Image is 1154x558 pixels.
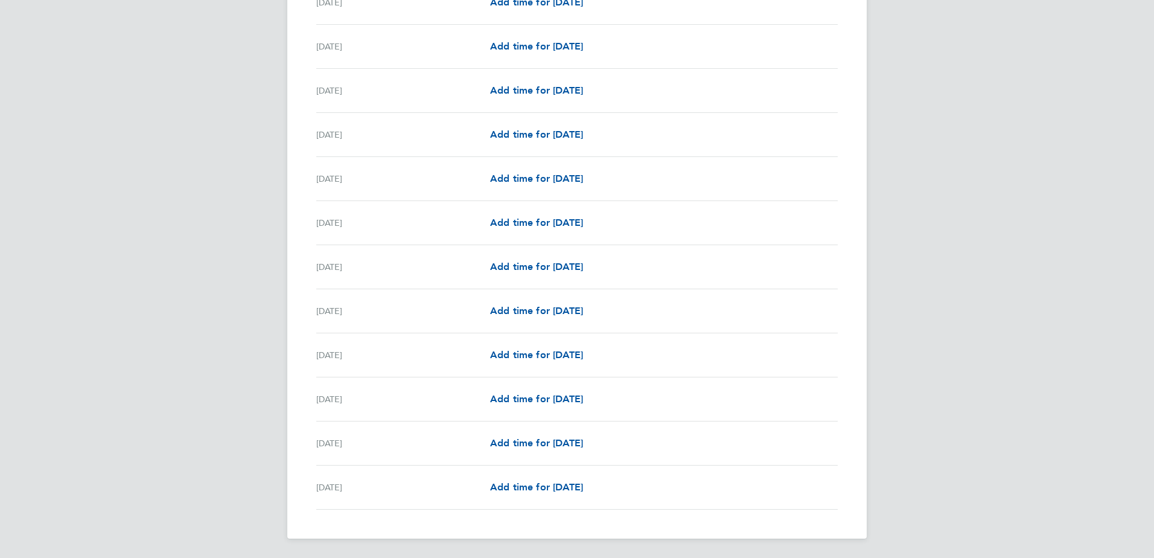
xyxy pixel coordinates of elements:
[490,261,583,272] span: Add time for [DATE]
[316,83,490,98] div: [DATE]
[490,217,583,228] span: Add time for [DATE]
[490,436,583,451] a: Add time for [DATE]
[316,436,490,451] div: [DATE]
[316,172,490,186] div: [DATE]
[490,480,583,495] a: Add time for [DATE]
[490,129,583,140] span: Add time for [DATE]
[490,39,583,54] a: Add time for [DATE]
[490,393,583,405] span: Add time for [DATE]
[316,39,490,54] div: [DATE]
[490,83,583,98] a: Add time for [DATE]
[490,40,583,52] span: Add time for [DATE]
[316,392,490,406] div: [DATE]
[316,260,490,274] div: [DATE]
[316,348,490,362] div: [DATE]
[316,480,490,495] div: [DATE]
[490,216,583,230] a: Add time for [DATE]
[316,127,490,142] div: [DATE]
[490,304,583,318] a: Add time for [DATE]
[490,349,583,361] span: Add time for [DATE]
[490,172,583,186] a: Add time for [DATE]
[490,305,583,316] span: Add time for [DATE]
[490,481,583,493] span: Add time for [DATE]
[490,127,583,142] a: Add time for [DATE]
[316,304,490,318] div: [DATE]
[490,85,583,96] span: Add time for [DATE]
[490,260,583,274] a: Add time for [DATE]
[490,437,583,449] span: Add time for [DATE]
[316,216,490,230] div: [DATE]
[490,173,583,184] span: Add time for [DATE]
[490,392,583,406] a: Add time for [DATE]
[490,348,583,362] a: Add time for [DATE]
